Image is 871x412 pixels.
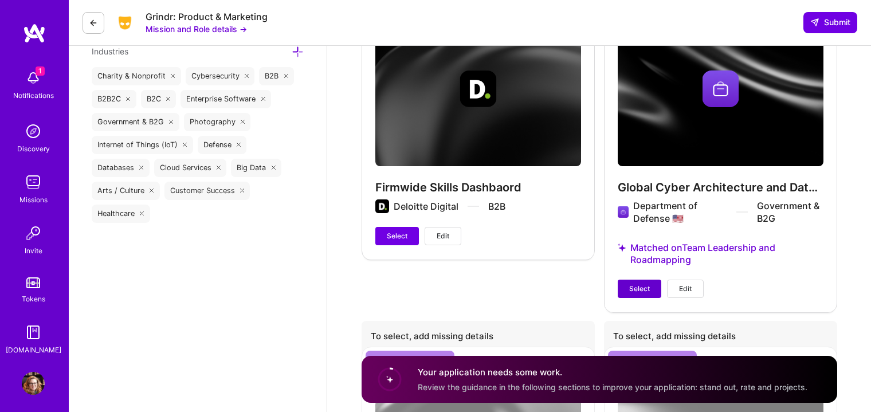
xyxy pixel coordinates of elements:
[139,166,144,170] i: icon Close
[184,113,251,131] div: Photography
[418,366,807,378] h4: Your application needs some work.
[23,23,46,44] img: logo
[418,382,807,391] span: Review the guidance in the following sections to improve your application: stand out, rate and pr...
[92,90,136,108] div: B2B2C
[164,182,250,200] div: Customer Success
[89,18,98,28] i: icon LeftArrowDark
[140,211,144,216] i: icon Close
[22,222,45,245] img: Invite
[810,17,850,28] span: Submit
[19,194,48,206] div: Missions
[154,159,227,177] div: Cloud Services
[146,11,268,23] div: Grindr: Product & Marketing
[25,245,42,257] div: Invite
[92,46,128,56] span: Industries
[146,23,247,35] button: Mission and Role details →
[241,120,245,124] i: icon Close
[271,166,276,170] i: icon Close
[629,284,650,294] span: Select
[667,280,704,298] button: Edit
[387,231,407,241] span: Select
[13,89,54,101] div: Notifications
[92,113,179,131] div: Government & B2G
[26,277,40,288] img: tokens
[169,120,174,124] i: icon Close
[375,227,419,245] button: Select
[22,372,45,395] img: User Avatar
[36,66,45,76] span: 1
[618,280,661,298] button: Select
[92,182,160,200] div: Arts / Culture
[113,14,136,32] img: Company Logo
[237,143,241,147] i: icon Close
[19,372,48,395] a: User Avatar
[92,67,181,85] div: Charity & Nonprofit
[92,136,193,154] div: Internet of Things (IoT)
[231,159,281,177] div: Big Data
[22,171,45,194] img: teamwork
[425,227,461,245] button: Edit
[245,74,249,79] i: icon Close
[166,97,171,101] i: icon Close
[17,143,50,155] div: Discovery
[92,205,150,223] div: Healthcare
[261,97,265,101] i: icon Close
[186,67,255,85] div: Cybersecurity
[198,136,247,154] div: Defense
[22,321,45,344] img: guide book
[810,18,819,27] i: icon SendLight
[22,293,45,305] div: Tokens
[141,90,176,108] div: B2C
[259,67,294,85] div: B2B
[679,284,692,294] span: Edit
[22,120,45,143] img: discovery
[126,97,131,101] i: icon Close
[284,74,288,79] i: icon Close
[171,74,175,79] i: icon Close
[150,189,154,193] i: icon Close
[362,321,595,355] div: To select, add missing details
[604,321,837,355] div: To select, add missing details
[183,143,187,147] i: icon Close
[22,66,45,89] img: bell
[240,189,245,193] i: icon Close
[6,344,61,356] div: [DOMAIN_NAME]
[803,12,857,33] button: Submit
[217,166,221,170] i: icon Close
[181,90,271,108] div: Enterprise Software
[437,231,449,241] span: Edit
[92,159,150,177] div: Databases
